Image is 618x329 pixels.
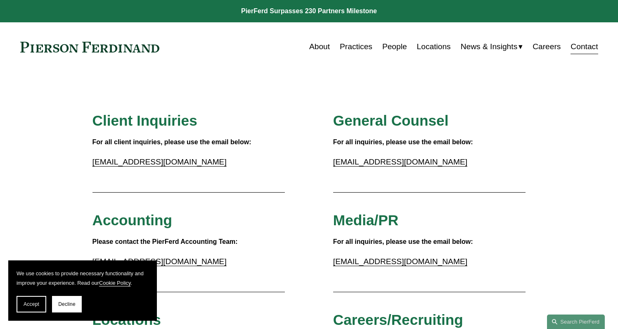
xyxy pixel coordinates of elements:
[533,39,561,55] a: Careers
[461,40,518,54] span: News & Insights
[333,257,467,266] a: [EMAIL_ADDRESS][DOMAIN_NAME]
[309,39,330,55] a: About
[92,212,173,228] span: Accounting
[52,296,82,312] button: Decline
[92,257,227,266] a: [EMAIL_ADDRESS][DOMAIN_NAME]
[92,157,227,166] a: [EMAIL_ADDRESS][DOMAIN_NAME]
[92,138,251,145] strong: For all client inquiries, please use the email below:
[92,312,161,328] span: Locations
[92,112,197,129] span: Client Inquiries
[547,315,605,329] a: Search this site
[92,238,238,245] strong: Please contact the PierFerd Accounting Team:
[417,39,451,55] a: Locations
[461,39,523,55] a: folder dropdown
[17,269,149,288] p: We use cookies to provide necessary functionality and improve your experience. Read our .
[333,212,398,228] span: Media/PR
[333,138,473,145] strong: For all inquiries, please use the email below:
[8,260,157,321] section: Cookie banner
[99,280,131,286] a: Cookie Policy
[17,296,46,312] button: Accept
[333,238,473,245] strong: For all inquiries, please use the email below:
[333,112,449,129] span: General Counsel
[333,312,463,328] span: Careers/Recruiting
[571,39,598,55] a: Contact
[58,301,76,307] span: Decline
[340,39,372,55] a: Practices
[382,39,407,55] a: People
[333,157,467,166] a: [EMAIL_ADDRESS][DOMAIN_NAME]
[24,301,39,307] span: Accept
